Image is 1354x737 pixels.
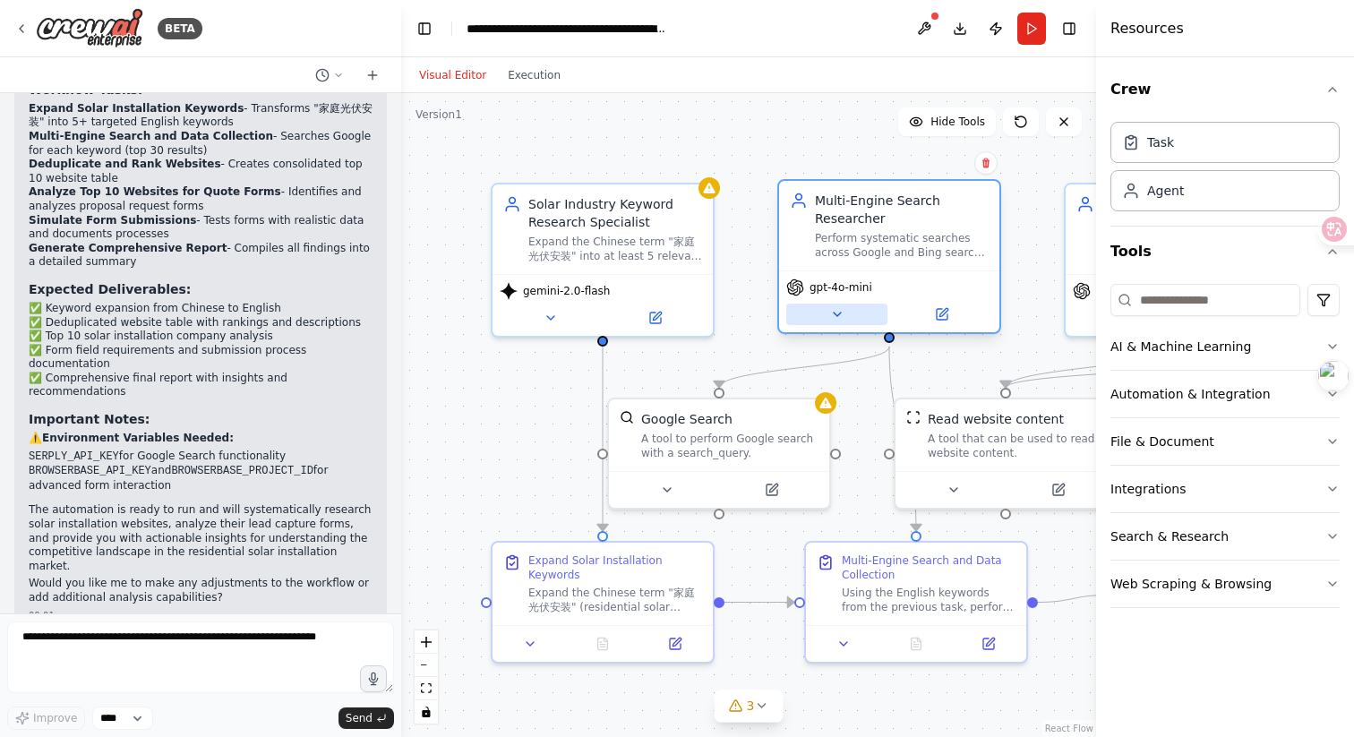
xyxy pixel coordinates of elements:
button: fit view [415,677,438,700]
li: for Google Search functionality [29,450,373,465]
div: Solar Industry Keyword Research Specialist [528,195,702,231]
button: Open in side panel [891,304,992,325]
button: Hide right sidebar [1057,16,1082,41]
button: Automation & Integration [1110,371,1340,417]
div: Version 1 [416,107,462,122]
div: BETA [158,18,202,39]
li: - Searches Google for each keyword (top 30 results) [29,130,373,158]
button: Execution [497,64,571,86]
img: ScrapeWebsiteTool [906,410,921,424]
button: Improve [7,707,85,730]
code: BROWSERBASE_API_KEY [29,465,151,477]
li: - Transforms "家庭光伏安装" into 5+ targeted English keywords [29,102,373,130]
g: Edge from 6be2b40c-d9da-4004-adb1-2ddf2b5f7c9c to db7daa73-7ced-44f6-9acd-1df56d1d4da6 [1038,587,1108,612]
div: A tool to perform Google search with a search_query. [641,432,818,460]
button: Delete node [974,151,998,175]
button: No output available [878,633,955,655]
button: Hide left sidebar [412,16,437,41]
div: Multi-Engine Search and Data Collection [842,553,1015,582]
div: Expand Solar Installation KeywordsExpand the Chinese term "家庭光伏安装" (residential solar installatio... [491,541,715,664]
li: - Creates consolidated top 10 website table [29,158,373,185]
button: Visual Editor [408,64,497,86]
li: and for advanced form interaction [29,464,373,493]
div: Tools [1110,277,1340,622]
span: Improve [33,711,77,725]
strong: Important Notes: [29,412,150,426]
div: Perform systematic searches across Google and Bing search engines for {solar_keywords}, collectin... [815,231,989,260]
button: No output available [565,633,641,655]
button: Open in side panel [957,633,1019,655]
p: Would you like me to make any adjustments to the workflow or add additional analysis capabilities? [29,577,373,604]
strong: Expand Solar Installation Keywords [29,102,244,115]
li: - Tests forms with realistic data and documents processes [29,214,373,242]
button: Tools [1110,227,1340,277]
div: Task [1147,133,1174,151]
li: ✅ Deduplicated website table with rankings and descriptions [29,316,373,330]
g: Edge from 43ad271f-558e-44df-80e4-1d6a0a1d8323 to 6be2b40c-d9da-4004-adb1-2ddf2b5f7c9c [880,347,925,531]
div: Using the English keywords from the previous task, perform comprehensive searches on Google searc... [842,586,1015,614]
strong: Deduplicate and Rank Websites [29,158,221,170]
button: Open in side panel [1007,479,1109,501]
div: Multi-Engine Search ResearcherPerform systematic searches across Google and Bing search engines f... [777,183,1001,338]
li: - Compiles all findings into a detailed summary [29,242,373,270]
button: Search & Research [1110,513,1340,560]
li: - Identifies and analyzes proposal request forms [29,185,373,213]
div: Multi-Engine Search Researcher [815,192,989,227]
button: Click to speak your automation idea [360,665,387,692]
strong: Workflow Tasks: [29,82,142,97]
span: Send [346,711,373,725]
g: Edge from ca9b7c42-a5d6-48d7-98a9-ee17f2ea9c1a to 6be2b40c-d9da-4004-adb1-2ddf2b5f7c9c [724,594,794,612]
code: SERPLY_API_KEY [29,450,119,463]
strong: Simulate Form Submissions [29,214,196,227]
img: SerplyWebSearchTool [620,410,634,424]
button: File & Document [1110,418,1340,465]
div: Crew [1110,115,1340,226]
span: gpt-4o-mini [810,280,872,295]
span: gemini-2.0-flash [523,284,610,298]
button: Start a new chat [358,64,387,86]
strong: Analyze Top 10 Websites for Quote Forms [29,185,281,198]
div: React Flow controls [415,630,438,724]
button: Hide Tools [898,107,996,136]
a: React Flow attribution [1045,724,1093,733]
div: Expand Solar Installation Keywords [528,553,702,582]
span: 3 [747,697,755,715]
span: Hide Tools [930,115,985,129]
div: Solar Industry Keyword Research SpecialistExpand the Chinese term "家庭光伏安装" into at least 5 releva... [491,183,715,338]
strong: Environment Variables Needed: [42,432,234,444]
button: zoom out [415,654,438,677]
g: Edge from c3daca82-d3e1-455f-a618-90cdf9c6c0f9 to ca9b7c42-a5d6-48d7-98a9-ee17f2ea9c1a [594,347,612,531]
button: 3 [715,690,784,723]
button: Integrations [1110,466,1340,512]
li: ✅ Comprehensive final report with insights and recommendations [29,372,373,399]
li: ✅ Top 10 solar installation company analysis [29,330,373,344]
code: BROWSERBASE_PROJECT_ID [171,465,313,477]
button: toggle interactivity [415,700,438,724]
strong: Expected Deliverables: [29,282,191,296]
img: Logo [36,8,143,48]
button: Open in side panel [721,479,822,501]
button: Switch to previous chat [308,64,351,86]
li: ✅ Keyword expansion from Chinese to English [29,302,373,316]
button: Open in side panel [604,307,706,329]
div: SerplyWebSearchToolGoogle SearchA tool to perform Google search with a search_query. [607,398,831,510]
button: Send [338,707,394,729]
div: Google Search [641,410,733,428]
div: A tool that can be used to read a website content. [928,432,1105,460]
button: Crew [1110,64,1340,115]
div: Multi-Engine Search and Data CollectionUsing the English keywords from the previous task, perform... [804,541,1028,664]
p: ⚠️ [29,432,373,446]
li: ✅ Form field requirements and submission process documentation [29,344,373,372]
button: zoom in [415,630,438,654]
div: Read website content [928,410,1064,428]
strong: Multi-Engine Search and Data Collection [29,130,273,142]
div: Agent [1147,182,1184,200]
div: Expand the Chinese term "家庭光伏安装" into at least 5 relevant keywords and translate them into Englis... [528,235,702,263]
g: Edge from 43ad271f-558e-44df-80e4-1d6a0a1d8323 to a27014c6-a3ec-4b1d-93f2-4579dc22f7b6 [710,347,898,388]
button: Web Scraping & Browsing [1110,561,1340,607]
nav: breadcrumb [467,20,668,38]
div: Expand the Chinese term "家庭光伏安装" (residential solar installation) into at least 5 comprehensive k... [528,586,702,614]
h4: Resources [1110,18,1184,39]
button: Open in side panel [644,633,706,655]
div: 00:01 [29,609,373,622]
